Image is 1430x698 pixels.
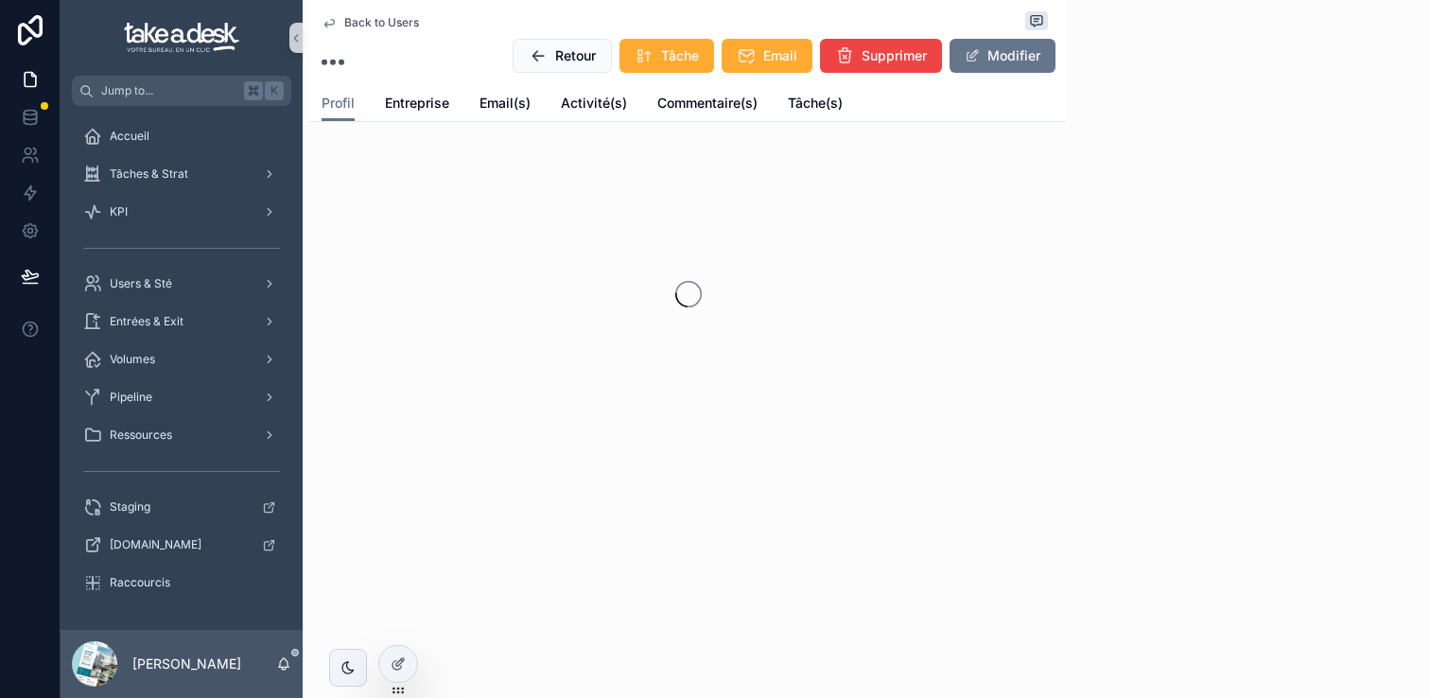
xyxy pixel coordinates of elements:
span: Supprimer [862,46,927,65]
span: Staging [110,499,150,515]
span: Back to Users [344,15,419,30]
span: Jump to... [101,83,236,98]
a: Email(s) [480,86,531,124]
span: Profil [322,94,355,113]
div: scrollable content [61,106,303,624]
p: [PERSON_NAME] [132,654,241,673]
span: Ressources [110,428,172,443]
a: Users & Sté [72,267,291,301]
button: Tâche [619,39,714,73]
span: Activité(s) [561,94,627,113]
span: Email(s) [480,94,531,113]
span: Accueil [110,129,149,144]
a: Accueil [72,119,291,153]
a: Entreprise [385,86,449,124]
a: Tâche(s) [788,86,843,124]
a: Back to Users [322,15,419,30]
a: [DOMAIN_NAME] [72,528,291,562]
span: Volumes [110,352,155,367]
span: K [267,83,282,98]
a: Volumes [72,342,291,376]
span: Commentaire(s) [657,94,758,113]
button: Jump to...K [72,76,291,106]
span: Email [763,46,797,65]
a: Ressources [72,418,291,452]
img: App logo [124,23,239,53]
button: Supprimer [820,39,942,73]
a: Tâches & Strat [72,157,291,191]
span: Pipeline [110,390,152,405]
span: Tâches & Strat [110,166,188,182]
span: Tâche(s) [788,94,843,113]
a: Raccourcis [72,566,291,600]
span: Retour [555,46,596,65]
button: Email [722,39,812,73]
button: Retour [513,39,612,73]
a: Activité(s) [561,86,627,124]
span: Tâche [661,46,699,65]
span: Users & Sté [110,276,172,291]
a: Entrées & Exit [72,305,291,339]
a: Profil [322,86,355,122]
button: Modifier [950,39,1055,73]
span: Entrées & Exit [110,314,183,329]
span: KPI [110,204,128,219]
a: Commentaire(s) [657,86,758,124]
span: Raccourcis [110,575,170,590]
span: [DOMAIN_NAME] [110,537,201,552]
a: Pipeline [72,380,291,414]
a: KPI [72,195,291,229]
span: Entreprise [385,94,449,113]
a: Staging [72,490,291,524]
